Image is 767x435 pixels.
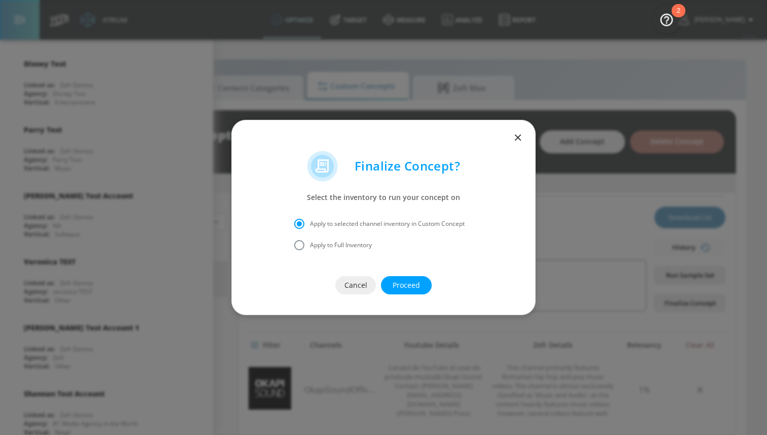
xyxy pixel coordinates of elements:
button: Proceed [381,276,432,294]
button: Open Resource Center, 2 new notifications [652,5,681,34]
p: Finalize Concept? [355,159,460,174]
button: Cancel [335,276,376,294]
div: 2 [677,11,680,24]
span: Apply to selected channel inventory in Custom Concept [310,219,465,228]
p: Select the inventory to run your concept on [288,193,479,202]
span: Proceed [401,279,411,292]
span: Apply to Full Inventory [310,241,372,250]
